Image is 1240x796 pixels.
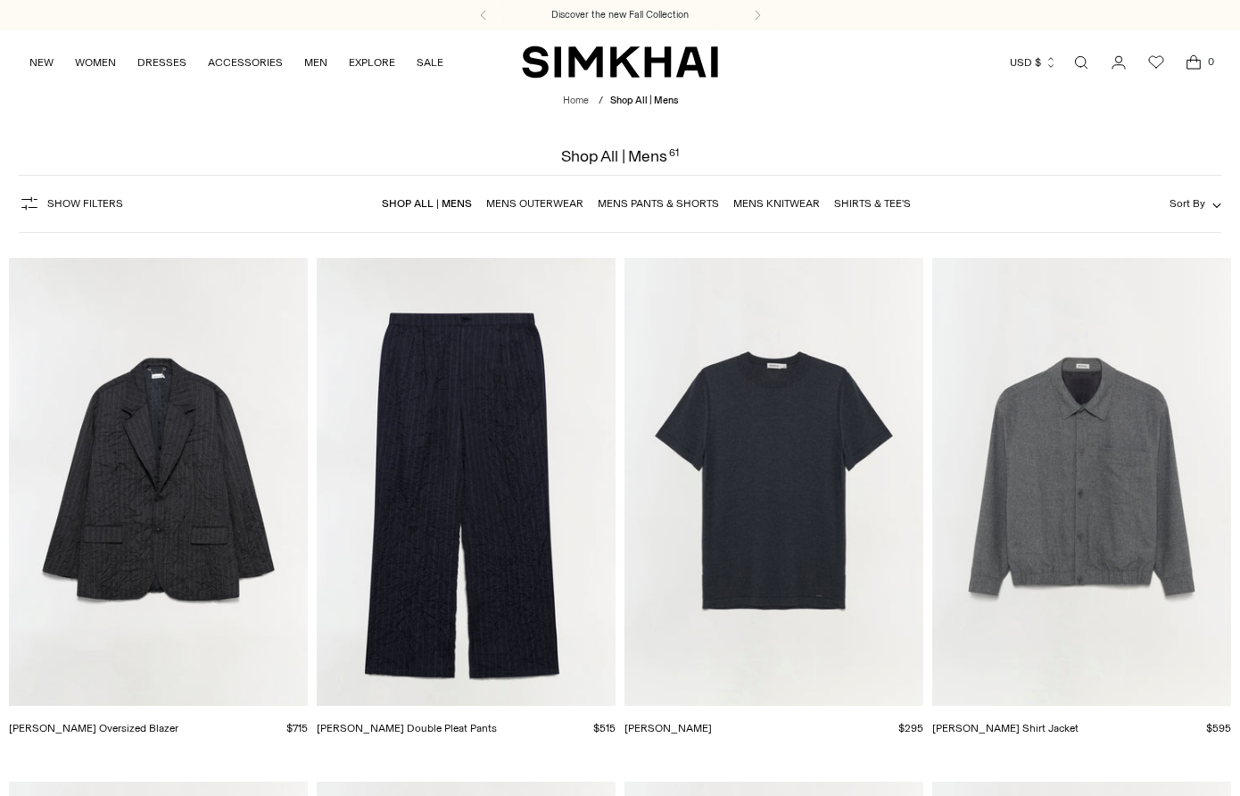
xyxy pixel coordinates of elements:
[551,8,689,22] a: Discover the new Fall Collection
[598,197,719,210] a: Mens Pants & Shorts
[208,43,283,82] a: ACCESSORIES
[349,43,395,82] a: EXPLORE
[47,197,123,210] span: Show Filters
[317,258,616,707] a: Hank Double Pleat Pants
[834,197,911,210] a: Shirts & Tee's
[382,185,911,222] nav: Linked collections
[1170,197,1205,210] span: Sort By
[304,43,327,82] a: MEN
[19,189,123,218] button: Show Filters
[317,722,497,734] a: [PERSON_NAME] Double Pleat Pants
[1138,45,1174,80] a: Wishlist
[1203,54,1219,70] span: 0
[1206,722,1231,734] span: $595
[563,94,678,109] nav: breadcrumbs
[561,148,679,164] h1: Shop All | Mens
[1063,45,1099,80] a: Open search modal
[610,95,678,106] span: Shop All | Mens
[599,94,603,109] div: /
[1101,45,1137,80] a: Go to the account page
[522,45,718,79] a: SIMKHAI
[1010,43,1057,82] button: USD $
[563,95,589,106] a: Home
[9,722,178,734] a: [PERSON_NAME] Oversized Blazer
[1176,45,1211,80] a: Open cart modal
[932,722,1079,734] a: [PERSON_NAME] Shirt Jacket
[486,197,583,210] a: Mens Outerwear
[137,43,186,82] a: DRESSES
[1170,194,1221,213] button: Sort By
[286,722,308,734] span: $715
[9,258,308,707] a: Peter Oversized Blazer
[29,43,54,82] a: NEW
[898,722,923,734] span: $295
[669,148,679,164] div: 61
[624,722,712,734] a: [PERSON_NAME]
[624,258,923,707] a: Nathan Tee
[417,43,443,82] a: SALE
[382,197,472,210] a: Shop All | Mens
[733,197,820,210] a: Mens Knitwear
[75,43,116,82] a: WOMEN
[593,722,616,734] span: $515
[932,258,1231,707] a: Ernie Blouson Shirt Jacket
